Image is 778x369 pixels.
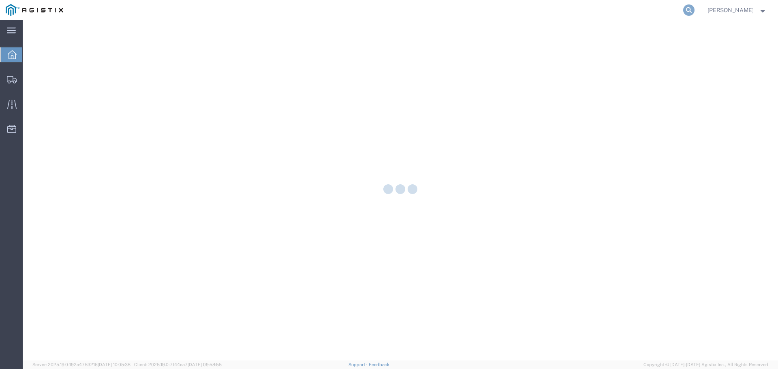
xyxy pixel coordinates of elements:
a: Feedback [369,362,389,367]
button: [PERSON_NAME] [707,5,767,15]
span: [DATE] 09:58:55 [188,362,222,367]
img: logo [6,4,63,16]
span: [DATE] 10:05:38 [98,362,130,367]
span: Copyright © [DATE]-[DATE] Agistix Inc., All Rights Reserved [643,361,768,368]
span: Dan Whitemore [707,6,754,15]
span: Client: 2025.19.0-7f44ea7 [134,362,222,367]
a: Support [348,362,369,367]
span: Server: 2025.19.0-192a4753216 [32,362,130,367]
